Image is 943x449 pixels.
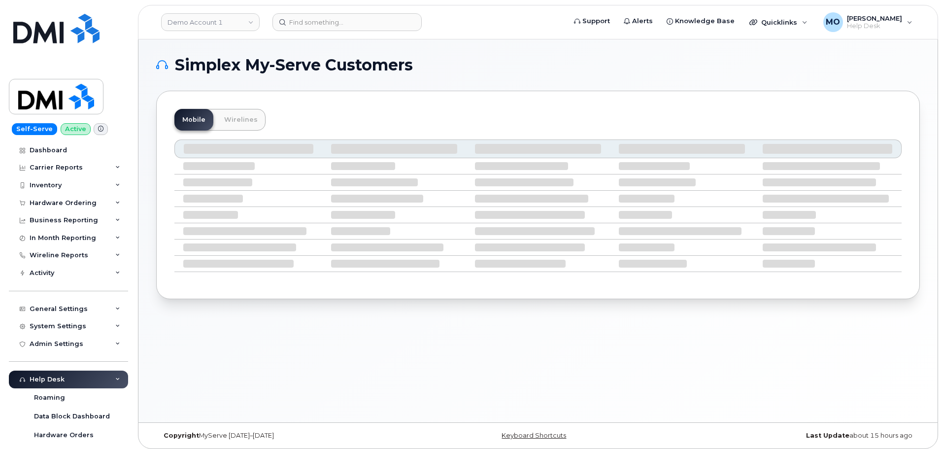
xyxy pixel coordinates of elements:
[164,432,199,439] strong: Copyright
[174,109,213,131] a: Mobile
[806,432,849,439] strong: Last Update
[156,432,411,440] div: MyServe [DATE]–[DATE]
[175,58,413,72] span: Simplex My-Serve Customers
[216,109,266,131] a: Wirelines
[665,432,920,440] div: about 15 hours ago
[502,432,566,439] a: Keyboard Shortcuts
